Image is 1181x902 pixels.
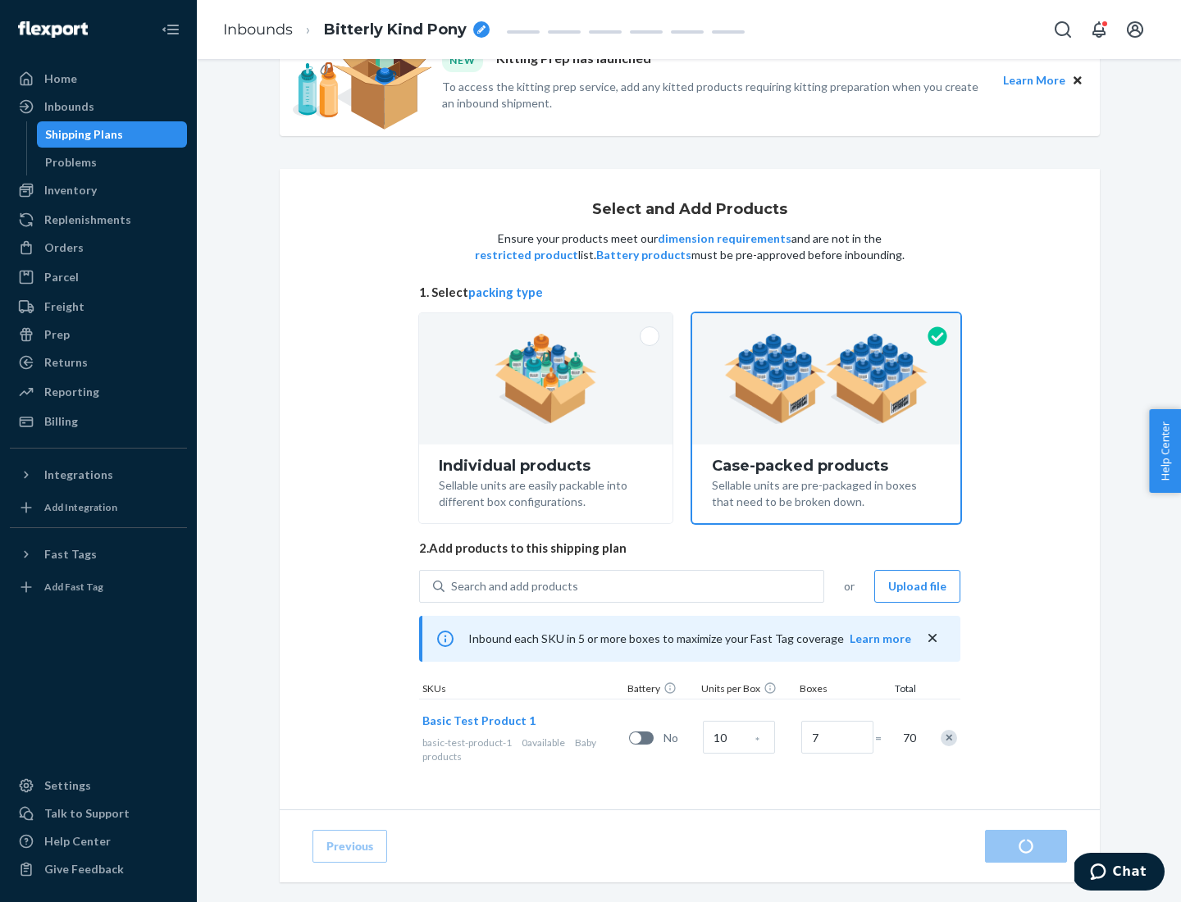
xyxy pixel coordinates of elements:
span: Basic Test Product 1 [422,713,536,727]
div: Baby products [422,736,622,763]
div: Freight [44,298,84,315]
div: Inventory [44,182,97,198]
button: Give Feedback [10,856,187,882]
button: Upload file [874,570,960,603]
div: Inbounds [44,98,94,115]
a: Prep [10,321,187,348]
div: Case-packed products [712,458,941,474]
button: Close [1069,71,1087,89]
button: Integrations [10,462,187,488]
input: Number of boxes [801,721,873,754]
div: Prep [44,326,70,343]
span: 0 available [522,736,565,749]
button: Battery products [596,247,691,263]
h1: Select and Add Products [592,202,787,218]
a: Orders [10,235,187,261]
div: Sellable units are pre-packaged in boxes that need to be broken down. [712,474,941,510]
a: Inbounds [223,20,293,39]
div: Parcel [44,269,79,285]
a: Reporting [10,379,187,405]
div: Returns [44,354,88,371]
div: Battery [624,681,698,699]
div: Units per Box [698,681,796,699]
div: Reporting [44,384,99,400]
div: Help Center [44,833,111,850]
div: Replenishments [44,212,131,228]
div: Problems [45,154,97,171]
button: Previous [312,830,387,863]
div: Total [878,681,919,699]
div: Orders [44,239,84,256]
button: Open account menu [1119,13,1151,46]
button: Learn More [1003,71,1065,89]
div: Remove Item [941,730,957,746]
span: basic-test-product-1 [422,736,512,749]
button: Learn more [850,631,911,647]
input: Case Quantity [703,721,775,754]
button: dimension requirements [658,230,791,247]
a: Settings [10,772,187,799]
button: Basic Test Product 1 [422,713,536,729]
button: Open Search Box [1046,13,1079,46]
div: Shipping Plans [45,126,123,143]
a: Inbounds [10,93,187,120]
div: Home [44,71,77,87]
img: individual-pack.facf35554cb0f1810c75b2bd6df2d64e.png [495,334,597,424]
span: 1. Select [419,284,960,301]
div: Talk to Support [44,805,130,822]
span: 2. Add products to this shipping plan [419,540,960,557]
a: Replenishments [10,207,187,233]
button: Help Center [1149,409,1181,493]
button: Close Navigation [154,13,187,46]
span: 70 [900,730,916,746]
button: close [924,630,941,647]
a: Shipping Plans [37,121,188,148]
img: case-pack.59cecea509d18c883b923b81aeac6d0b.png [724,334,928,424]
p: Kitting Prep has launched [496,49,651,71]
button: Talk to Support [10,800,187,827]
a: Add Fast Tag [10,574,187,600]
div: Fast Tags [44,546,97,563]
div: Individual products [439,458,653,474]
a: Home [10,66,187,92]
img: Flexport logo [18,21,88,38]
a: Add Integration [10,494,187,521]
span: = [875,730,891,746]
div: Search and add products [451,578,578,594]
span: Bitterly Kind Pony [324,20,467,41]
button: Open notifications [1083,13,1115,46]
p: To access the kitting prep service, add any kitted products requiring kitting preparation when yo... [442,79,988,112]
div: Inbound each SKU in 5 or more boxes to maximize your Fast Tag coverage [419,616,960,662]
span: No [663,730,696,746]
p: Ensure your products meet our and are not in the list. must be pre-approved before inbounding. [473,230,906,263]
a: Help Center [10,828,187,854]
div: Sellable units are easily packable into different box configurations. [439,474,653,510]
div: NEW [442,49,483,71]
a: Billing [10,408,187,435]
div: Add Fast Tag [44,580,103,594]
button: restricted product [475,247,578,263]
div: Integrations [44,467,113,483]
a: Freight [10,294,187,320]
button: packing type [468,284,543,301]
div: Billing [44,413,78,430]
div: SKUs [419,681,624,699]
div: Boxes [796,681,878,699]
a: Inventory [10,177,187,203]
ol: breadcrumbs [210,6,503,54]
div: Give Feedback [44,861,124,877]
button: Fast Tags [10,541,187,567]
a: Returns [10,349,187,376]
a: Problems [37,149,188,175]
iframe: Opens a widget where you can chat to one of our agents [1074,853,1165,894]
span: or [844,578,855,594]
div: Settings [44,777,91,794]
a: Parcel [10,264,187,290]
div: Add Integration [44,500,117,514]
